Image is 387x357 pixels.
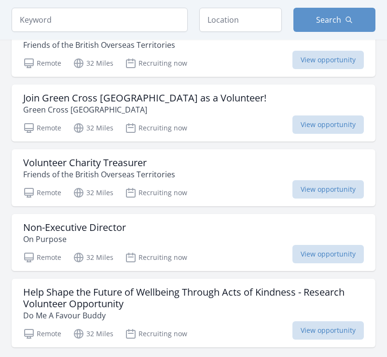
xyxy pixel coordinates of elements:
[316,14,341,26] span: Search
[73,122,113,134] p: 32 Miles
[292,321,364,340] span: View opportunity
[23,233,126,245] p: On Purpose
[23,92,266,104] h3: Join Green Cross [GEOGRAPHIC_DATA] as a Volunteer!
[23,252,61,263] p: Remote
[12,214,375,271] a: Non-Executive Director On Purpose Remote 32 Miles Recruiting now View opportunity
[23,222,126,233] h3: Non-Executive Director
[292,245,364,263] span: View opportunity
[12,8,188,32] input: Keyword
[292,180,364,199] span: View opportunity
[125,187,187,199] p: Recruiting now
[292,115,364,134] span: View opportunity
[73,252,113,263] p: 32 Miles
[23,39,303,51] p: Friends of the British Overseas Territories
[12,20,375,77] a: Become a Trustee at Friends of the British Overseas Territories Friends of the British Overseas T...
[125,252,187,263] p: Recruiting now
[23,310,364,321] p: Do Me A Favour Buddy
[12,85,375,142] a: Join Green Cross [GEOGRAPHIC_DATA] as a Volunteer! Green Cross [GEOGRAPHIC_DATA] Remote 32 Miles ...
[23,286,364,310] h3: Help Shape the Future of Wellbeing Through Acts of Kindness - Research Volunteer Opportunity
[125,328,187,340] p: Recruiting now
[12,149,375,206] a: Volunteer Charity Treasurer Friends of the British Overseas Territories Remote 32 Miles Recruitin...
[292,51,364,69] span: View opportunity
[199,8,282,32] input: Location
[73,328,113,340] p: 32 Miles
[23,104,266,115] p: Green Cross [GEOGRAPHIC_DATA]
[23,169,175,180] p: Friends of the British Overseas Territories
[23,157,175,169] h3: Volunteer Charity Treasurer
[23,122,61,134] p: Remote
[125,57,187,69] p: Recruiting now
[73,57,113,69] p: 32 Miles
[23,328,61,340] p: Remote
[23,187,61,199] p: Remote
[125,122,187,134] p: Recruiting now
[12,279,375,347] a: Help Shape the Future of Wellbeing Through Acts of Kindness - Research Volunteer Opportunity Do M...
[23,57,61,69] p: Remote
[73,187,113,199] p: 32 Miles
[293,8,376,32] button: Search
